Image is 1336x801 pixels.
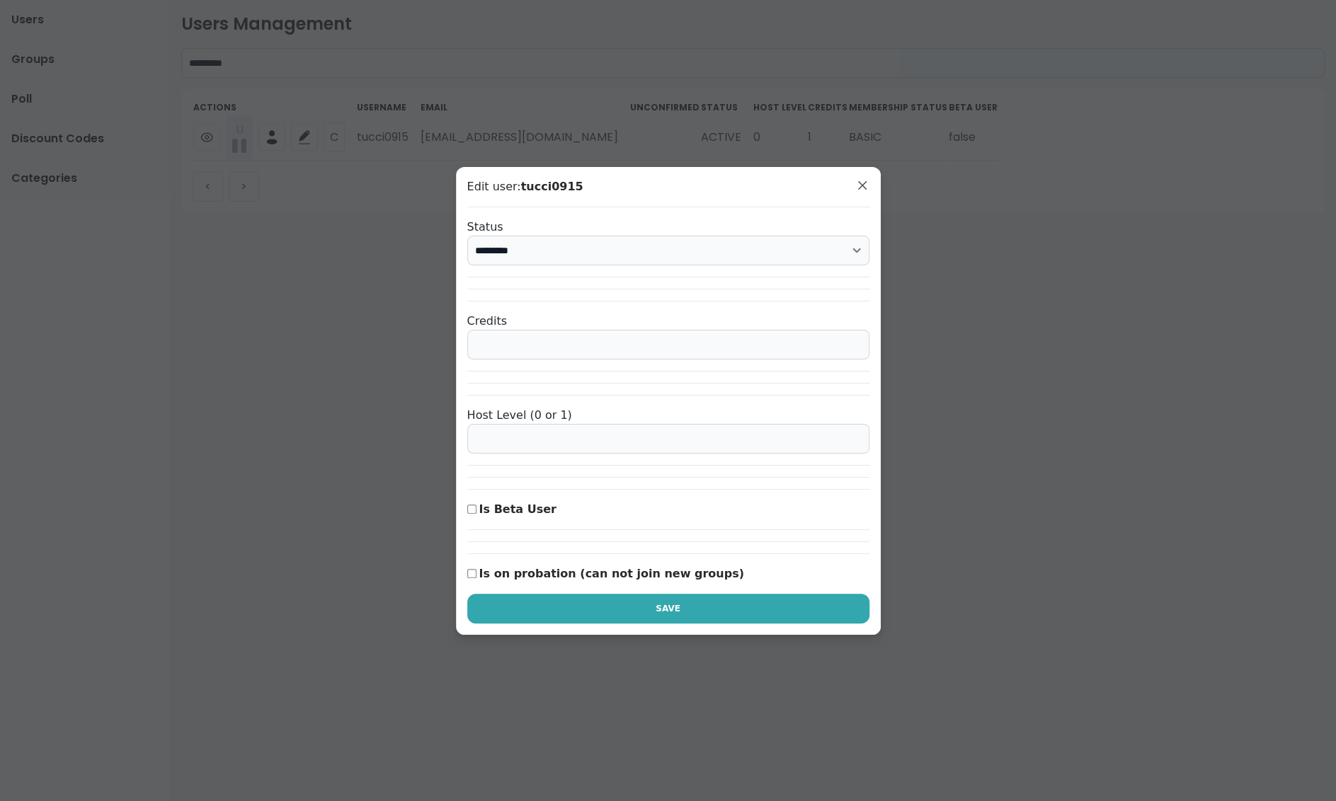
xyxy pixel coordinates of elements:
[479,565,744,582] label: Is on probation (can not join new groups)
[467,178,869,195] span: Edit user:
[467,313,869,330] div: Credits
[467,220,503,234] label: Status
[467,594,869,623] button: Save
[656,602,680,615] span: Save
[467,407,869,424] div: Host Level (0 or 1)
[479,501,556,518] label: Is Beta User
[521,180,583,193] b: tucci0915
